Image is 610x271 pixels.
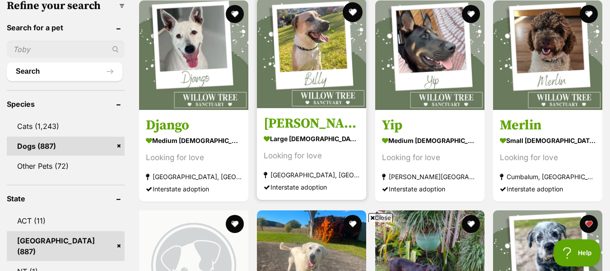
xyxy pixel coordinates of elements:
a: [PERSON_NAME] large [DEMOGRAPHIC_DATA] Dog Looking for love [GEOGRAPHIC_DATA], [GEOGRAPHIC_DATA] ... [257,108,366,200]
strong: large [DEMOGRAPHIC_DATA] Dog [264,132,359,145]
h3: [PERSON_NAME] [264,115,359,132]
h3: Merlin [500,117,596,134]
div: Interstate adoption [264,181,359,193]
strong: Cumbalum, [GEOGRAPHIC_DATA] [500,171,596,183]
header: Search for a pet [7,24,125,32]
button: favourite [344,215,362,233]
div: Looking for love [500,152,596,164]
div: Interstate adoption [382,183,478,195]
div: Interstate adoption [500,183,596,195]
a: Cats (1,243) [7,117,125,136]
button: favourite [462,5,480,23]
button: Search [7,62,122,81]
a: Yip medium [DEMOGRAPHIC_DATA] Dog Looking for love [PERSON_NAME][GEOGRAPHIC_DATA], [GEOGRAPHIC_DA... [375,110,484,202]
span: Close [368,213,393,222]
img: Django - Australian Kelpie Dog [139,0,248,110]
button: favourite [226,5,244,23]
header: State [7,195,125,203]
strong: medium [DEMOGRAPHIC_DATA] Dog [382,134,478,147]
a: Django medium [DEMOGRAPHIC_DATA] Dog Looking for love [GEOGRAPHIC_DATA], [GEOGRAPHIC_DATA] Inters... [139,110,248,202]
div: Looking for love [264,150,359,162]
button: favourite [343,2,363,22]
strong: [GEOGRAPHIC_DATA], [GEOGRAPHIC_DATA] [146,171,242,183]
iframe: Help Scout Beacon - Open [554,239,601,266]
button: favourite [580,5,598,23]
strong: [PERSON_NAME][GEOGRAPHIC_DATA], [GEOGRAPHIC_DATA] [382,171,478,183]
button: favourite [226,215,244,233]
h3: Yip [382,117,478,134]
a: Dogs (887) [7,137,125,156]
div: Looking for love [382,152,478,164]
a: ACT (11) [7,211,125,230]
a: Merlin small [DEMOGRAPHIC_DATA] Dog Looking for love Cumbalum, [GEOGRAPHIC_DATA] Interstate adoption [493,110,602,202]
img: Merlin - Poodle Dog [493,0,602,110]
strong: medium [DEMOGRAPHIC_DATA] Dog [146,134,242,147]
input: Toby [7,41,125,58]
strong: [GEOGRAPHIC_DATA], [GEOGRAPHIC_DATA] [264,169,359,181]
div: Looking for love [146,152,242,164]
div: Interstate adoption [146,183,242,195]
a: [GEOGRAPHIC_DATA] (887) [7,231,125,261]
button: favourite [580,215,598,233]
iframe: Advertisement [86,226,524,266]
button: favourite [462,215,480,233]
img: Yip - German Shepherd Dog [375,0,484,110]
header: Species [7,100,125,108]
h3: Django [146,117,242,134]
a: Other Pets (72) [7,157,125,176]
strong: small [DEMOGRAPHIC_DATA] Dog [500,134,596,147]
